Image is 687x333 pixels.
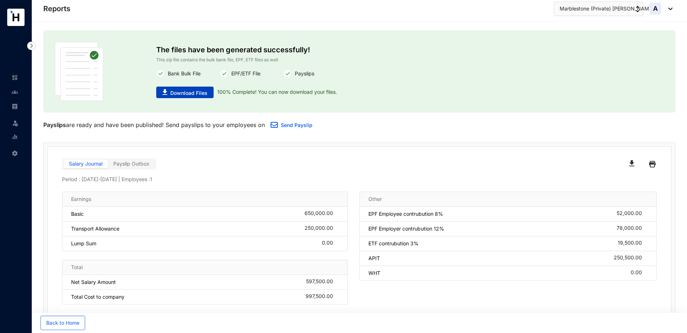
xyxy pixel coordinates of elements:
div: 597,500.00 [306,279,339,286]
div: 250,000.00 [305,225,339,232]
p: ETF contrubution 3% [368,240,419,247]
p: The files have been generated successfully! [156,42,461,56]
p: WHT [368,270,380,277]
li: Reports [6,130,23,144]
p: Basic [71,210,84,218]
div: 0.00 [322,240,339,247]
p: Net Salary Amount [71,279,116,286]
p: Period : [DATE] - [DATE] | Employees : 1 [62,176,657,183]
img: home-unselected.a29eae3204392db15eaf.svg [12,74,18,81]
span: Back to Home [46,319,79,327]
img: white-round-correct.82fe2cc7c780f4a5f5076f0407303cee.svg [156,69,165,78]
p: EPF/ETF File [228,69,261,78]
li: Home [6,70,23,85]
p: 100% Complete! You can now download your files. [214,87,337,98]
span: Salary Journal [69,161,102,167]
span: A [653,5,658,12]
div: 650,000.00 [305,210,339,218]
button: Marblestone (Private) [PERSON_NAME]... [554,1,644,16]
p: EPF Employer contrubution 12% [368,225,444,232]
div: 52,000.00 [617,210,648,218]
p: Lump Sum [71,240,96,247]
p: Total [71,264,83,271]
p: Reports [43,4,70,14]
img: report-unselected.e6a6b4230fc7da01f883.svg [12,133,18,140]
img: payroll-unselected.b590312f920e76f0c668.svg [12,103,18,110]
p: APIT [368,255,380,262]
p: Payslips [43,121,66,129]
p: are ready and have been published! Send payslips to your employees on [43,121,265,129]
div: 0.00 [631,270,648,277]
li: Payroll [6,99,23,114]
span: Payslip Outbox [113,161,149,167]
p: Bank Bulk File [165,69,201,78]
button: Download Files [156,87,214,98]
span: Download Files [170,89,207,97]
img: leave-unselected.2934df6273408c3f84d9.svg [12,119,19,127]
img: settings-unselected.1febfda315e6e19643a1.svg [12,150,18,157]
button: Back to Home [40,316,85,330]
div: 19,500.00 [618,240,648,247]
div: 997,500.00 [306,293,339,301]
span: Marblestone (Private) [PERSON_NAME]... [560,5,658,13]
img: email.a35e10f87340586329067f518280dd4d.svg [271,122,278,128]
p: EPF Employee contrubution 8% [368,210,443,218]
p: Other [368,196,382,203]
li: Contacts [6,85,23,99]
img: white-round-correct.82fe2cc7c780f4a5f5076f0407303cee.svg [220,69,228,78]
img: black-download.65125d1489207c3b344388237fee996b.svg [629,160,634,166]
button: Send Payslip [265,118,318,133]
img: black-printer.ae25802fba4fa849f9fa1ebd19a7ed0d.svg [649,158,656,170]
img: up-down-arrow.74152d26bf9780fbf563ca9c90304185.svg [636,6,639,12]
p: This zip file contains the bulk bank file, EPF, ETF files as well [156,56,461,63]
p: Total Cost to company [71,293,124,301]
p: Earnings [71,196,91,203]
div: 250,500.00 [614,255,648,262]
img: people-unselected.118708e94b43a90eceab.svg [12,89,18,95]
img: dropdown-black.8e83cc76930a90b1a4fdb6d089b7bf3a.svg [665,8,673,10]
img: nav-icon-right.af6afadce00d159da59955279c43614e.svg [27,41,36,50]
img: publish-paper.61dc310b45d86ac63453e08fbc6f32f2.svg [55,42,103,101]
p: Transport Allowance [71,225,119,232]
p: Payslips [292,69,314,78]
div: 78,000.00 [617,225,648,232]
a: Send Payslip [281,122,312,128]
img: white-round-correct.82fe2cc7c780f4a5f5076f0407303cee.svg [283,69,292,78]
